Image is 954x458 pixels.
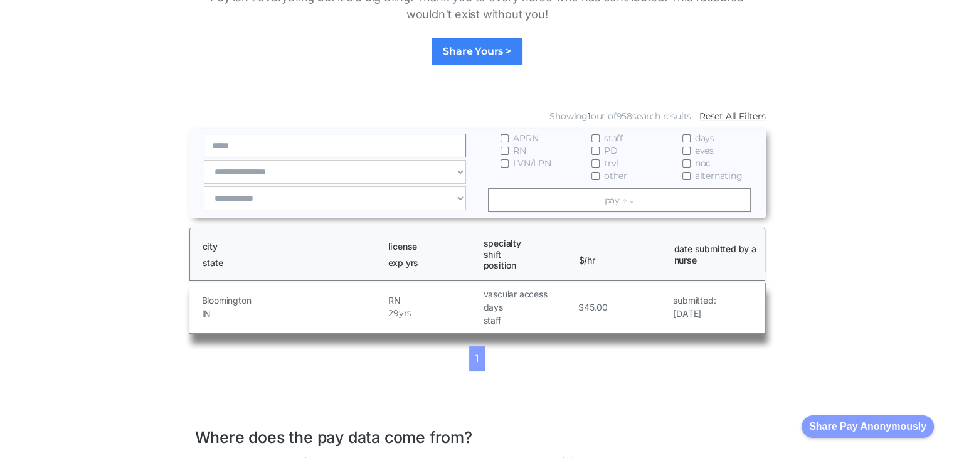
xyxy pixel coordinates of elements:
span: trvl [604,157,618,169]
div: List [189,346,766,371]
form: Email Form [189,107,766,218]
span: 1 [588,110,591,122]
h5: IN [202,307,386,320]
input: APRN [501,134,509,142]
span: other [604,169,627,182]
h1: state [203,257,377,269]
h5: yrs [399,307,411,320]
input: PD [591,147,600,155]
button: Share Pay Anonymously [802,415,934,438]
h5: vascular access [483,287,575,301]
span: LVN/LPN [513,157,551,169]
h1: shift [484,249,568,260]
span: 958 [616,110,632,122]
span: noc [695,157,711,169]
a: Share Yours > [432,38,522,65]
h1: date submitted by a nurse [674,243,758,265]
input: days [682,134,691,142]
span: staff [604,132,623,144]
h1: $/hr [579,243,663,265]
h5: $ [578,301,584,314]
span: RN [513,144,526,157]
input: noc [682,159,691,168]
h5: 45.00 [584,301,608,314]
input: trvl [591,159,600,168]
h5: staff [483,314,575,327]
span: eves [695,144,714,157]
h1: position [484,260,568,271]
h5: RN [388,294,480,307]
h5: days [483,301,575,314]
h5: submitted: [673,294,716,307]
a: pay ↑ ↓ [488,188,751,212]
span: PD [604,144,618,157]
h1: Where does the pay data come from? [195,415,760,447]
span: APRN [513,132,538,144]
input: eves [682,147,691,155]
input: alternating [682,172,691,180]
h5: Bloomington [202,294,386,307]
h1: city [203,241,377,252]
h1: exp yrs [388,257,472,269]
span: days [695,132,714,144]
input: other [591,172,600,180]
h1: license [388,241,472,252]
input: LVN/LPN [501,159,509,168]
h5: 29 [388,307,399,320]
input: RN [501,147,509,155]
a: Reset All Filters [699,110,766,122]
a: submitted:[DATE] [673,294,716,320]
h5: [DATE] [673,307,716,320]
a: 1 [469,346,485,371]
span: alternating [695,169,743,182]
input: staff [591,134,600,142]
h1: specialty [484,238,568,249]
div: Showing out of search results. [549,110,693,122]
